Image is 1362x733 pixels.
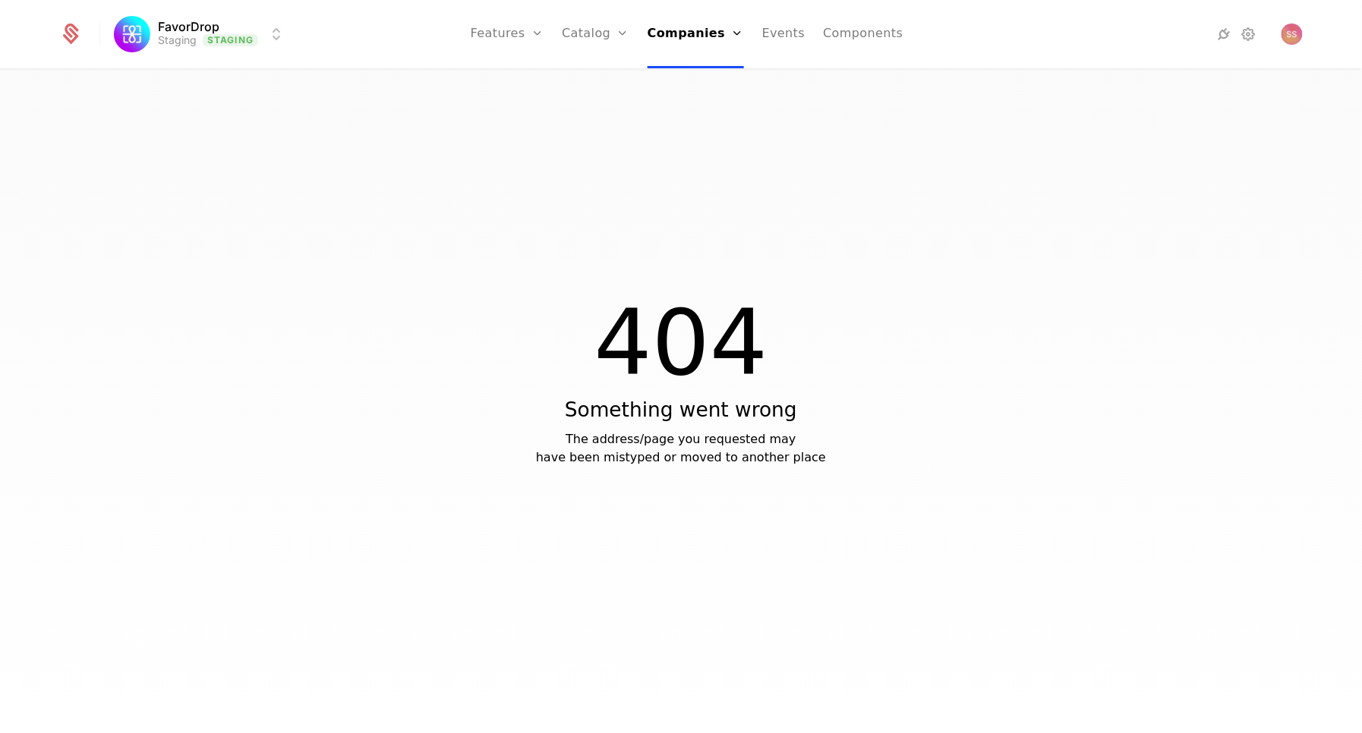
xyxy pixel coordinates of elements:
[203,34,258,46] span: Staging
[1282,24,1303,45] img: Sarah Skillen
[1282,24,1303,45] button: Open user button
[565,398,797,422] div: Something went wrong
[118,17,285,51] button: Select environment
[594,297,768,389] div: 404
[536,430,826,467] div: The address/page you requested may have been mistyped or moved to another place
[158,20,219,33] span: FavorDrop
[1215,25,1233,43] a: Integrations
[114,16,150,52] img: FavorDrop
[158,33,197,48] div: Staging
[1239,25,1257,43] a: Settings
